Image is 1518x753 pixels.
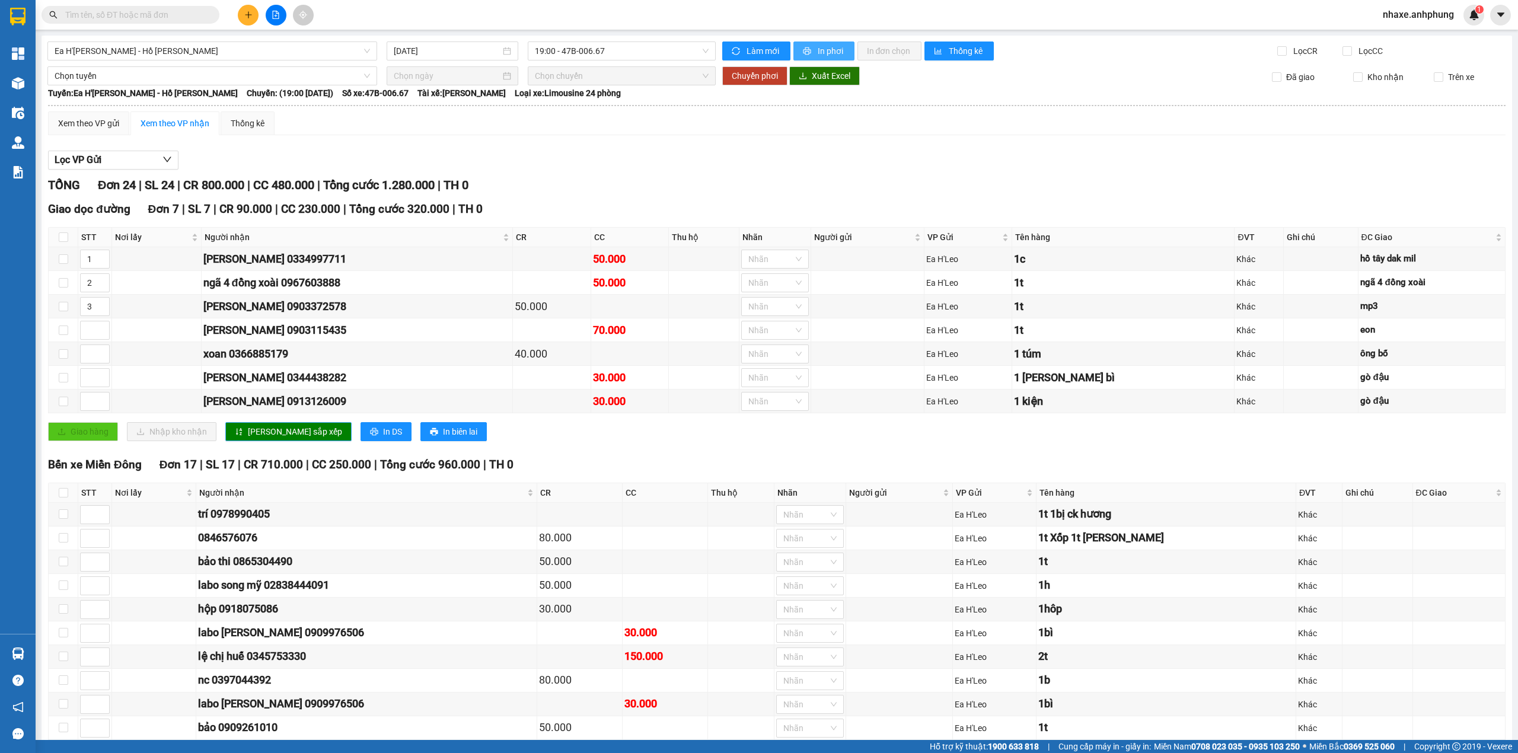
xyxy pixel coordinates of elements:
[624,695,706,712] div: 30.000
[12,728,24,739] span: message
[183,178,244,192] span: CR 800.000
[924,271,1012,295] td: Ea H'Leo
[953,716,1036,740] td: Ea H'Leo
[248,425,342,438] span: [PERSON_NAME] sắp xếp
[48,178,80,192] span: TỔNG
[857,42,922,60] button: In đơn chọn
[1038,601,1294,617] div: 1hôp
[203,251,511,267] div: [PERSON_NAME] 0334997711
[953,669,1036,693] td: Ea H'Leo
[953,621,1036,645] td: Ea H'Leo
[198,577,535,594] div: labo song mỹ 02838444091
[593,393,666,410] div: 30.000
[955,579,1034,592] div: Ea H'Leo
[515,87,621,100] span: Loại xe: Limousine 24 phòng
[48,88,238,98] b: Tuyến: Ea H'[PERSON_NAME] - Hồ [PERSON_NAME]
[203,346,511,362] div: xoan 0366885179
[1014,369,1232,386] div: 1 [PERSON_NAME] bì
[238,5,259,25] button: plus
[924,295,1012,318] td: Ea H'Leo
[789,66,860,85] button: downloadXuất Excel
[1038,672,1294,688] div: 1b
[1298,579,1340,592] div: Khác
[988,742,1039,751] strong: 1900 633 818
[444,178,468,192] span: TH 0
[624,648,706,665] div: 150.000
[1284,228,1358,247] th: Ghi chú
[198,529,535,546] div: 0846576076
[803,47,813,56] span: printer
[370,427,378,437] span: printer
[593,322,666,339] div: 70.000
[55,152,101,167] span: Lọc VP Gửi
[1236,395,1281,408] div: Khác
[1296,483,1342,503] th: ĐVT
[593,251,666,267] div: 50.000
[281,202,340,216] span: CC 230.000
[12,675,24,686] span: question-circle
[188,202,211,216] span: SL 7
[926,395,1010,408] div: Ea H'Leo
[955,674,1034,687] div: Ea H'Leo
[1363,71,1408,84] span: Kho nhận
[953,550,1036,574] td: Ea H'Leo
[253,178,314,192] span: CC 480.000
[203,275,511,291] div: ngã 4 đồng xoài 0967603888
[417,87,506,100] span: Tài xế: [PERSON_NAME]
[312,458,371,471] span: CC 250.000
[539,529,620,546] div: 80.000
[55,67,370,85] span: Chọn tuyến
[955,698,1034,711] div: Ea H'Leo
[539,719,620,736] div: 50.000
[624,624,706,641] div: 30.000
[489,458,514,471] span: TH 0
[924,42,994,60] button: bar-chartThống kê
[58,117,119,130] div: Xem theo VP gửi
[198,719,535,736] div: bảo 0909261010
[539,601,620,617] div: 30.000
[708,483,774,503] th: Thu hộ
[78,228,112,247] th: STT
[323,178,435,192] span: Tổng cước 1.280.000
[1298,603,1340,616] div: Khác
[1354,44,1385,58] span: Lọc CC
[219,202,272,216] span: CR 90.000
[1191,742,1300,751] strong: 0708 023 035 - 0935 103 250
[394,69,500,82] input: Chọn ngày
[926,253,1010,266] div: Ea H'Leo
[593,275,666,291] div: 50.000
[244,11,253,19] span: plus
[78,483,112,503] th: STT
[1038,648,1294,665] div: 2t
[930,740,1039,753] span: Hỗ trợ kỹ thuật:
[955,532,1034,545] div: Ea H'Leo
[198,672,535,688] div: nc 0397044392
[515,346,588,362] div: 40.000
[1236,300,1281,313] div: Khác
[12,647,24,660] img: warehouse-icon
[953,645,1036,669] td: Ea H'Leo
[49,11,58,19] span: search
[205,231,501,244] span: Người nhận
[1342,483,1412,503] th: Ghi chú
[1014,322,1232,339] div: 1t
[956,486,1023,499] span: VP Gửi
[452,202,455,216] span: |
[182,202,185,216] span: |
[160,458,197,471] span: Đơn 17
[953,598,1036,621] td: Ea H'Leo
[537,483,623,503] th: CR
[1452,742,1460,751] span: copyright
[1298,532,1340,545] div: Khác
[266,5,286,25] button: file-add
[1014,393,1232,410] div: 1 kiện
[1303,744,1306,749] span: ⚪️
[1298,650,1340,663] div: Khác
[1038,529,1294,546] div: 1t Xốp 1t [PERSON_NAME]
[1477,5,1481,14] span: 1
[443,425,477,438] span: In biên lai
[1038,506,1294,522] div: 1t 1bị ck hương
[539,553,620,570] div: 50.000
[955,508,1034,521] div: Ea H'Leo
[115,231,189,244] span: Nơi lấy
